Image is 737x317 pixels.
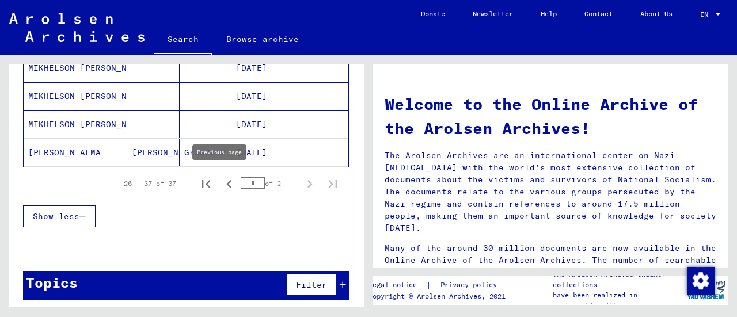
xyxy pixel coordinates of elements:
[286,274,337,296] button: Filter
[241,178,298,189] div: of 2
[431,279,511,291] a: Privacy policy
[218,172,241,195] button: Previous page
[321,172,344,195] button: Last page
[231,110,283,138] mat-cell: [DATE]
[368,291,511,301] p: Copyright © Arolsen Archives, 2021
[553,290,684,311] p: have been realized in partnership with
[180,139,231,166] mat-cell: Graudenz
[385,242,717,278] p: Many of the around 30 million documents are now available in the Online Archive of the Arolsen Ar...
[687,267,715,295] img: Change consent
[75,139,127,166] mat-cell: ALMA
[231,82,283,110] mat-cell: [DATE]
[75,110,127,138] mat-cell: [PERSON_NAME]
[368,279,511,291] div: |
[24,54,75,82] mat-cell: MIKHELSON
[385,150,717,234] p: The Arolsen Archives are an international center on Nazi [MEDICAL_DATA] with the world’s most ext...
[385,92,717,140] h1: Welcome to the Online Archive of the Arolsen Archives!
[33,211,79,221] span: Show less
[127,139,179,166] mat-cell: [PERSON_NAME]
[700,10,713,18] span: EN
[231,54,283,82] mat-cell: [DATE]
[195,172,218,195] button: First page
[26,272,78,293] div: Topics
[23,205,96,227] button: Show less
[24,139,75,166] mat-cell: [PERSON_NAME]
[9,13,145,42] img: Arolsen_neg.svg
[24,110,75,138] mat-cell: MIKHELSON
[296,280,327,290] span: Filter
[212,25,313,53] a: Browse archive
[685,276,728,304] img: yv_logo.png
[75,54,127,82] mat-cell: [PERSON_NAME]
[24,82,75,110] mat-cell: MIKHELSON
[368,279,426,291] a: Legal notice
[553,269,684,290] p: The Arolsen Archives online collections
[231,139,283,166] mat-cell: [DATE]
[154,25,212,55] a: Search
[298,172,321,195] button: Next page
[75,82,127,110] mat-cell: [PERSON_NAME]
[124,178,176,189] div: 26 – 37 of 37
